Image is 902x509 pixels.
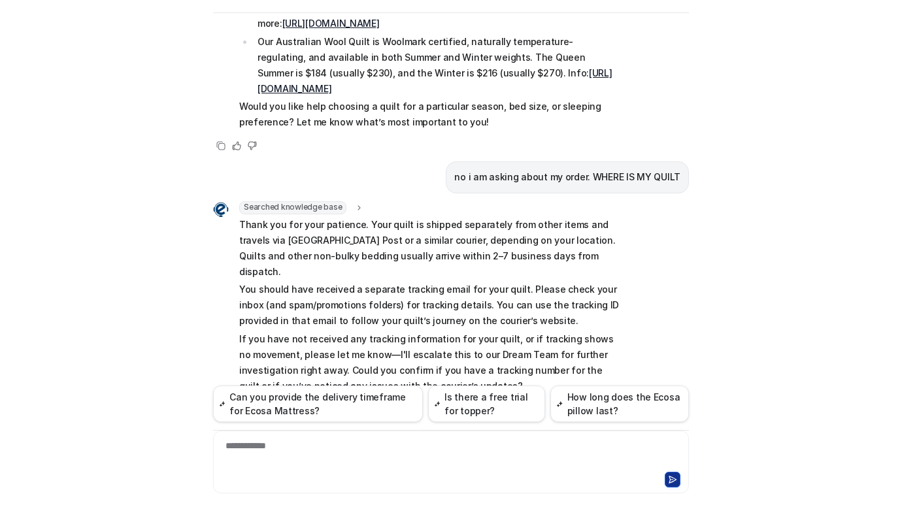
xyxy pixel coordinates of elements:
p: If you have not received any tracking information for your quilt, or if tracking shows no movemen... [239,331,622,394]
a: [URL][DOMAIN_NAME] [258,67,612,94]
a: [URL][DOMAIN_NAME] [282,18,380,29]
button: Is there a free trial for topper? [428,386,545,422]
p: Thank you for your patience. Your quilt is shipped separately from other items and travels via [G... [239,217,622,280]
button: How long does the Ecosa pillow last? [550,386,689,422]
p: Would you like help choosing a quilt for a particular season, bed size, or sleeping preference? L... [239,99,622,130]
p: no i am asking about my order. WHERE IS MY QUILT [454,169,680,185]
button: Can you provide the delivery timeframe for Ecosa Mattress? [213,386,423,422]
span: Searched knowledge base [239,201,346,214]
p: You should have received a separate tracking email for your quilt. Please check your inbox (and s... [239,282,622,329]
img: Widget [213,202,229,218]
p: Our Australian Wool Quilt is Woolmark certified, naturally temperature-regulating, and available ... [258,34,622,97]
